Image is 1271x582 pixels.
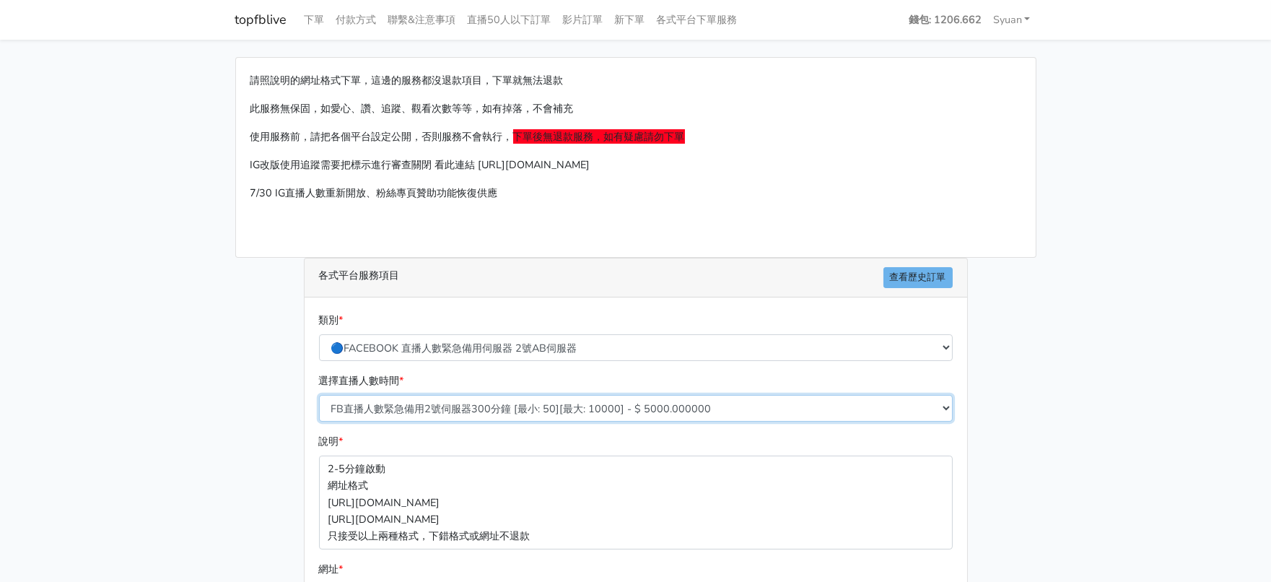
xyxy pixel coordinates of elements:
[250,157,1021,173] p: IG改版使用追蹤需要把標示進行審查關閉 看此連結 [URL][DOMAIN_NAME]
[909,12,982,27] strong: 錢包: 1206.662
[235,6,287,34] a: topfblive
[903,6,987,34] a: 錢包: 1206.662
[319,373,404,389] label: 選擇直播人數時間
[250,129,1021,145] p: 使用服務前，請把各個平台設定公開，否則服務不會執行，
[557,6,609,34] a: 影片訂單
[513,129,685,144] span: 下單後無退款服務，如有疑慮請勿下單
[319,456,953,549] p: 2-5分鐘啟動 網址格式 [URL][DOMAIN_NAME] [URL][DOMAIN_NAME] 只接受以上兩種格式，下錯格式或網址不退款
[299,6,331,34] a: 下單
[305,259,967,297] div: 各式平台服務項目
[319,561,344,578] label: 網址
[383,6,462,34] a: 聯繫&注意事項
[250,72,1021,89] p: 請照說明的網址格式下單，這邊的服務都沒退款項目，下單就無法退款
[250,100,1021,117] p: 此服務無保固，如愛心、讚、追蹤、觀看次數等等，如有掉落，不會補充
[883,267,953,288] a: 查看歷史訂單
[319,433,344,450] label: 說明
[651,6,743,34] a: 各式平台下單服務
[319,312,344,329] label: 類別
[609,6,651,34] a: 新下單
[250,185,1021,201] p: 7/30 IG直播人數重新開放、粉絲專頁贊助功能恢復供應
[331,6,383,34] a: 付款方式
[987,6,1036,34] a: Syuan
[462,6,557,34] a: 直播50人以下訂單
